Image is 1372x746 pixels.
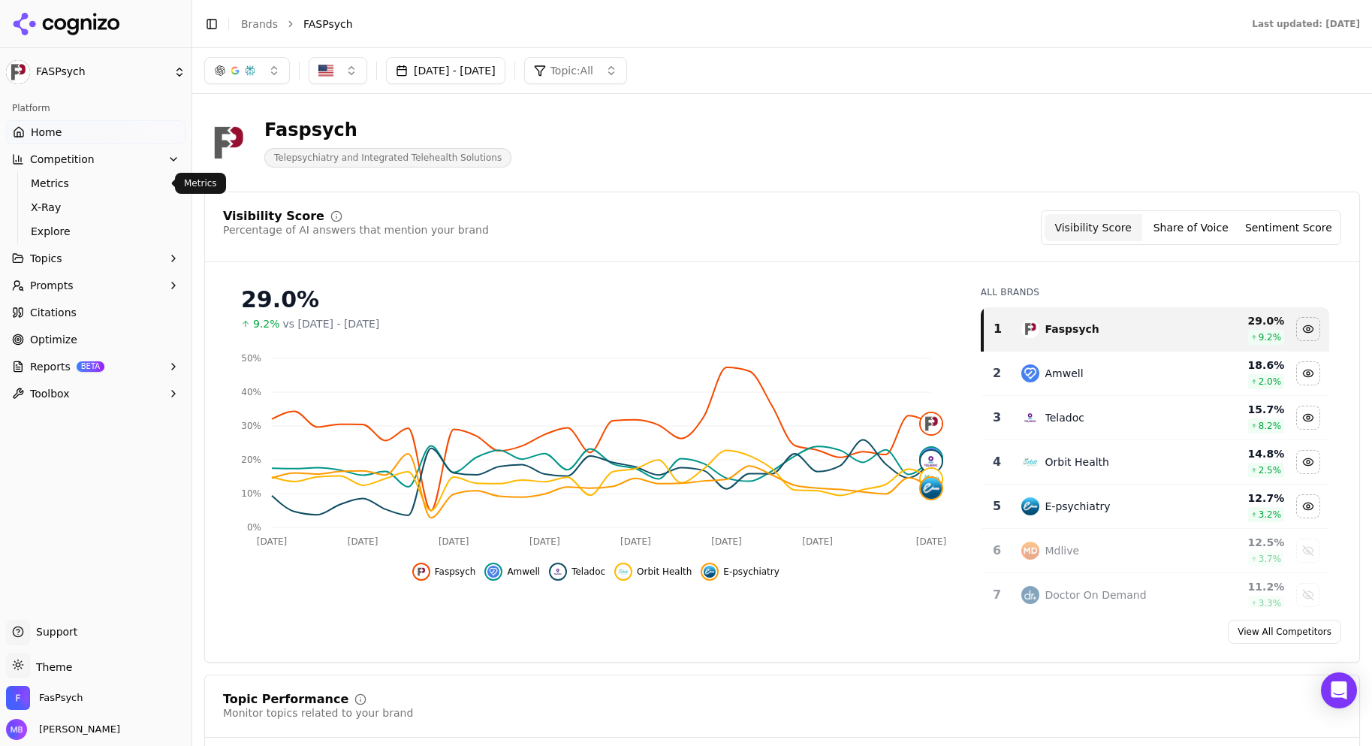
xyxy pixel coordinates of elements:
div: 5 [988,497,1006,515]
img: FASPsych [6,60,30,84]
div: Visibility Score [223,210,324,222]
img: teladoc [1021,409,1039,427]
a: Home [6,120,185,144]
span: Citations [30,305,77,320]
img: teladoc [552,566,564,578]
div: Teladoc [1045,410,1084,425]
span: Support [30,624,77,639]
img: Michael Boyle [6,719,27,740]
span: E-psychiatry [723,566,779,578]
tspan: [DATE] [620,536,651,547]
div: Faspsych [264,118,511,142]
img: e-psychiatry [921,478,942,499]
a: Brands [241,18,278,30]
button: Hide teladoc data [549,563,605,581]
p: Metrics [184,177,217,189]
tspan: 20% [241,455,261,465]
img: faspsych [1021,320,1039,338]
button: Hide amwell data [484,563,540,581]
div: Orbit Health [1045,455,1109,470]
span: Faspsych [435,566,476,578]
span: 2.5 % [1259,464,1282,476]
img: amwell [487,566,499,578]
button: Hide faspsych data [412,563,476,581]
span: Metrics [31,176,161,191]
div: 4 [988,453,1006,471]
div: 1 [990,320,1006,338]
button: Hide e-psychiatry data [701,563,779,581]
span: FasPsych [39,691,83,705]
div: 11.2 % [1195,579,1285,594]
a: Metrics [25,173,167,194]
img: e-psychiatry [704,566,716,578]
button: Topics [6,246,185,270]
span: 3.2 % [1259,509,1282,521]
img: FASPsych [204,119,252,167]
nav: breadcrumb [241,17,1222,32]
div: Topic Performance [223,693,348,705]
div: 12.5 % [1195,535,1285,550]
tspan: [DATE] [348,536,378,547]
img: orbit health [1021,453,1039,471]
tspan: [DATE] [916,536,947,547]
tspan: 30% [241,421,261,431]
a: Optimize [6,328,185,352]
img: United States [318,63,333,78]
div: 7 [988,586,1006,604]
tspan: [DATE] [257,536,288,547]
span: 9.2% [253,316,280,331]
span: Competition [30,152,95,167]
img: amwell [1021,364,1039,382]
span: 8.2 % [1259,420,1282,432]
span: Theme [30,661,72,673]
div: Last updated: [DATE] [1252,18,1360,30]
span: 3.3 % [1259,597,1282,609]
button: Open organization switcher [6,686,83,710]
div: E-psychiatry [1045,499,1111,514]
tspan: [DATE] [802,536,833,547]
button: Open user button [6,719,120,740]
tspan: 10% [241,488,261,499]
button: Competition [6,147,185,171]
span: 2.0 % [1259,376,1282,388]
span: vs [DATE] - [DATE] [283,316,380,331]
tspan: 0% [247,522,261,533]
img: orbit health [617,566,629,578]
span: FASPsych [303,17,353,32]
a: Explore [25,221,167,242]
img: orbit health [921,469,942,490]
img: faspsych [921,413,942,434]
span: Home [31,125,62,140]
div: 18.6 % [1195,358,1285,373]
tr: 2amwellAmwell18.6%2.0%Hide amwell data [982,352,1329,396]
button: Hide amwell data [1296,361,1320,385]
span: Optimize [30,332,77,347]
span: Toolbox [30,386,70,401]
button: Visibility Score [1045,214,1142,241]
button: Show mdlive data [1296,539,1320,563]
div: Amwell [1045,366,1084,381]
tr: 3teladocTeladoc15.7%8.2%Hide teladoc data [982,396,1329,440]
button: Prompts [6,273,185,297]
button: Toolbox [6,382,185,406]
span: [PERSON_NAME] [33,723,120,736]
div: 14.8 % [1195,446,1285,461]
div: Monitor topics related to your brand [223,705,413,720]
img: doctor on demand [1021,586,1039,604]
div: Open Intercom Messenger [1321,672,1357,708]
tspan: 40% [241,387,261,397]
tr: 7doctor on demandDoctor On Demand11.2%3.3%Show doctor on demand data [982,573,1329,618]
img: e-psychiatry [1021,497,1039,515]
tr: 4orbit healthOrbit Health14.8%2.5%Hide orbit health data [982,440,1329,485]
img: mdlive [1021,542,1039,560]
div: 12.7 % [1195,491,1285,506]
img: teladoc [921,451,942,472]
div: 29.0% [241,286,951,313]
span: BETA [77,361,104,372]
div: 3 [988,409,1006,427]
span: FASPsych [36,65,167,79]
button: ReportsBETA [6,355,185,379]
a: View All Competitors [1228,620,1341,644]
a: X-Ray [25,197,167,218]
div: 6 [988,542,1006,560]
